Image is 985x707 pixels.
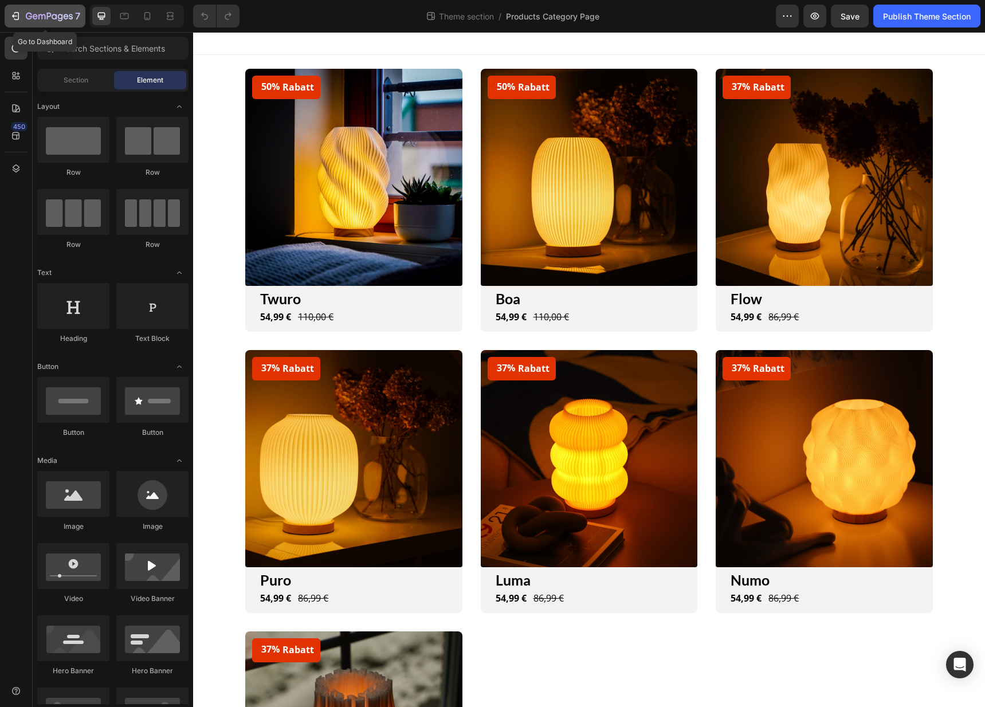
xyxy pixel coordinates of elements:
[37,101,60,112] span: Layout
[66,558,99,574] div: 54,99 €
[301,256,505,277] a: Boa
[75,9,80,23] p: 7
[536,277,570,293] div: 54,99 €
[301,537,505,559] a: Luma
[523,318,740,535] img: Numo
[537,329,558,343] div: 37%
[574,558,607,574] div: 86,99 €
[536,256,740,277] a: Flow
[523,37,740,254] img: Flow
[339,277,377,293] div: 110,00 €
[137,75,163,85] span: Element
[170,264,189,282] span: Toggle open
[873,5,980,28] button: Publish Theme Section
[323,48,358,62] div: Rabatt
[37,455,57,466] span: Media
[37,239,109,250] div: Row
[170,358,189,376] span: Toggle open
[104,558,136,574] div: 86,99 €
[116,167,189,178] div: Row
[66,537,269,559] a: Puro
[946,651,974,678] div: Open Intercom Messenger
[536,558,570,574] div: 54,99 €
[437,10,496,22] span: Theme section
[831,5,869,28] button: Save
[37,333,109,344] div: Heading
[574,277,607,293] div: 86,99 €
[193,32,985,707] iframe: Design area
[37,37,189,60] input: Search Sections & Elements
[301,558,335,574] div: 54,99 €
[67,611,88,624] div: 37%
[303,329,323,343] div: 37%
[116,239,189,250] div: Row
[88,611,123,625] div: Rabatt
[536,537,740,559] a: Numo
[116,427,189,438] div: Button
[288,318,505,535] a: Luma
[5,5,85,28] button: 7
[116,594,189,604] div: Video Banner
[11,122,28,131] div: 450
[558,329,593,344] div: Rabatt
[37,594,109,604] div: Video
[323,329,358,344] div: Rabatt
[64,75,88,85] span: Section
[303,48,323,61] div: 50%
[37,521,109,532] div: Image
[37,167,109,178] div: Row
[88,329,123,344] div: Rabatt
[116,521,189,532] div: Image
[170,451,189,470] span: Toggle open
[37,666,109,676] div: Hero Banner
[537,48,558,61] div: 37%
[37,268,52,278] span: Text
[558,48,593,62] div: Rabatt
[37,427,109,438] div: Button
[506,10,599,22] span: Products Category Page
[499,10,501,22] span: /
[288,37,505,254] img: Boa
[37,362,58,372] span: Button
[193,5,240,28] div: Undo/Redo
[841,11,860,21] span: Save
[52,318,269,535] img: Puro
[116,666,189,676] div: Hero Banner
[170,97,189,116] span: Toggle open
[301,277,335,293] div: 54,99 €
[883,10,971,22] div: Publish Theme Section
[116,333,189,344] div: Text Block
[67,329,88,343] div: 37%
[339,558,372,574] div: 86,99 €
